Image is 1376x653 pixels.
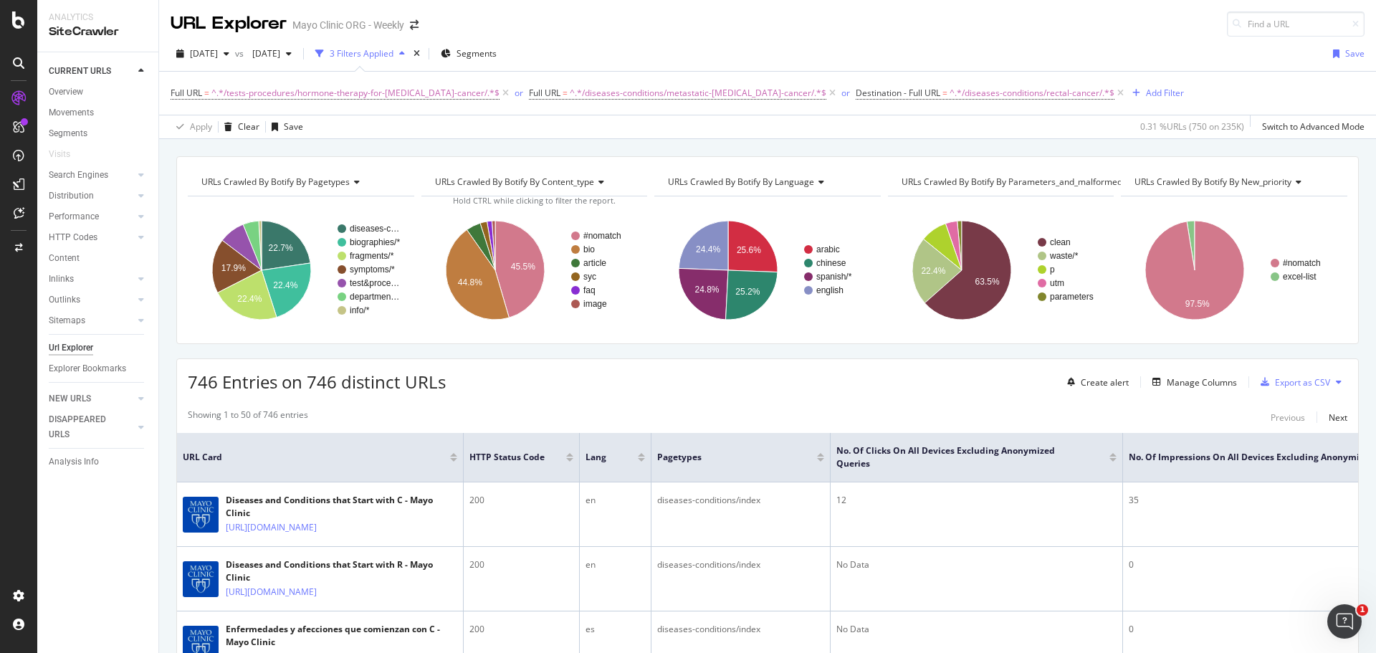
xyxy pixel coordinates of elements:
div: Manage Columns [1167,376,1237,389]
div: 12 [836,494,1117,507]
svg: A chart. [188,208,412,333]
img: main image [183,561,219,597]
div: Switch to Advanced Mode [1262,120,1365,133]
text: 22.7% [269,243,293,253]
span: = [563,87,568,99]
div: 0.31 % URLs ( 750 on 235K ) [1140,120,1244,133]
button: or [515,86,523,100]
a: Performance [49,209,134,224]
div: Segments [49,126,87,141]
div: es [586,623,645,636]
a: Visits [49,147,85,162]
div: Mayo Clinic ORG - Weekly [292,18,404,32]
span: Segments [457,47,497,59]
div: Analysis Info [49,454,99,470]
text: 63.5% [975,277,999,287]
div: Distribution [49,189,94,204]
span: URLs Crawled By Botify By pagetypes [201,176,350,188]
div: Diseases and Conditions that Start with R - Mayo Clinic [226,558,457,584]
button: Add Filter [1127,85,1184,102]
div: Content [49,251,80,266]
div: 200 [469,558,573,571]
button: Segments [435,42,502,65]
a: Inlinks [49,272,134,287]
div: Showing 1 to 50 of 746 entries [188,409,308,426]
span: Hold CTRL while clicking to filter the report. [453,195,616,206]
span: URLs Crawled By Botify By parameters_and_malformed_urls [902,176,1141,188]
a: Sitemaps [49,313,134,328]
span: ^.*/tests-procedures/hormone-therapy-for-[MEDICAL_DATA]-cancer/.*$ [211,83,500,103]
button: Save [266,115,303,138]
div: Outlinks [49,292,80,308]
div: Export as CSV [1275,376,1330,389]
button: Previous [1271,409,1305,426]
div: Next [1329,411,1347,424]
text: 45.5% [510,262,535,272]
span: vs [235,47,247,59]
div: Create alert [1081,376,1129,389]
svg: A chart. [654,208,879,333]
div: Diseases and Conditions that Start with C - Mayo Clinic [226,494,457,520]
div: Inlinks [49,272,74,287]
div: or [515,87,523,99]
a: Overview [49,85,148,100]
button: Save [1327,42,1365,65]
text: departmen… [350,292,399,302]
text: english [816,285,844,295]
div: SiteCrawler [49,24,147,40]
a: Search Engines [49,168,134,183]
button: or [841,86,850,100]
div: HTTP Codes [49,230,97,245]
span: = [204,87,209,99]
span: HTTP Status Code [469,451,545,464]
iframe: Intercom live chat [1327,604,1362,639]
span: = [942,87,947,99]
div: Movements [49,105,94,120]
a: Movements [49,105,148,120]
div: times [411,47,423,61]
svg: A chart. [888,208,1112,333]
a: Segments [49,126,148,141]
div: Clear [238,120,259,133]
text: 24.4% [696,244,720,254]
text: excel-list [1283,272,1317,282]
text: info/* [350,305,370,315]
text: symptoms/* [350,264,395,275]
a: [URL][DOMAIN_NAME] [226,520,317,535]
text: fragments/* [350,251,394,261]
span: 1 [1357,604,1368,616]
div: Visits [49,147,70,162]
span: No. of Clicks On All Devices excluding anonymized queries [836,444,1088,470]
text: 25.2% [736,287,760,297]
div: Explorer Bookmarks [49,361,126,376]
span: URLs Crawled By Botify By language [668,176,814,188]
span: ^.*/diseases-conditions/metastatic-[MEDICAL_DATA]-cancer/.*$ [570,83,826,103]
text: 22.4% [273,280,297,290]
span: 2025 Jul. 16th [247,47,280,59]
text: 17.9% [221,263,246,273]
div: diseases-conditions/index [657,558,824,571]
a: [URL][DOMAIN_NAME] [226,585,317,599]
img: main image [183,497,219,533]
div: diseases-conditions/index [657,494,824,507]
text: 25.6% [737,245,761,255]
a: Url Explorer [49,340,148,356]
div: URL Explorer [171,11,287,36]
text: spanish/* [816,272,852,282]
text: clean [1050,237,1071,247]
span: Full URL [171,87,202,99]
span: Lang [586,451,616,464]
span: Full URL [529,87,560,99]
h4: URLs Crawled By Botify By pagetypes [199,171,401,194]
div: Sitemaps [49,313,85,328]
a: Explorer Bookmarks [49,361,148,376]
text: parameters [1050,292,1094,302]
a: CURRENT URLS [49,64,134,79]
text: p [1050,264,1055,275]
h4: URLs Crawled By Botify By content_type [432,171,635,194]
div: Save [1345,47,1365,59]
div: Url Explorer [49,340,93,356]
span: 2025 Sep. 3rd [190,47,218,59]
